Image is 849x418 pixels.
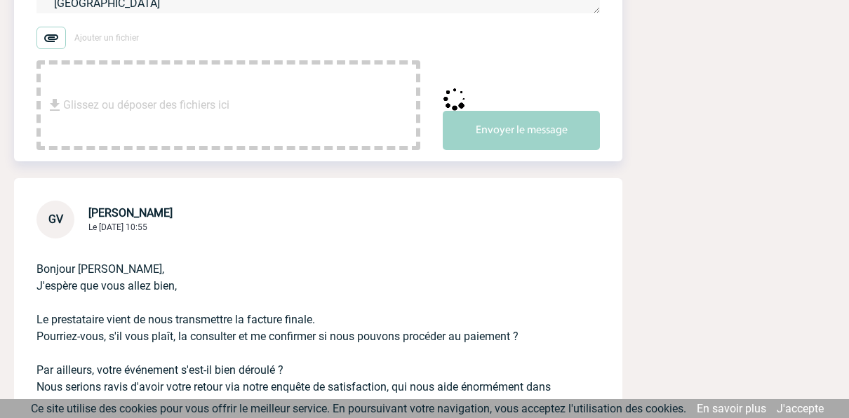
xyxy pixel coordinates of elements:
[88,206,173,220] span: [PERSON_NAME]
[777,402,824,415] a: J'accepte
[697,402,766,415] a: En savoir plus
[48,213,63,226] span: GV
[46,97,63,114] img: file_download.svg
[63,70,229,140] span: Glissez ou déposer des fichiers ici
[74,33,139,43] span: Ajouter un fichier
[31,402,686,415] span: Ce site utilise des cookies pour vous offrir le meilleur service. En poursuivant votre navigation...
[88,222,147,232] span: Le [DATE] 10:55
[443,111,600,150] button: Envoyer le message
